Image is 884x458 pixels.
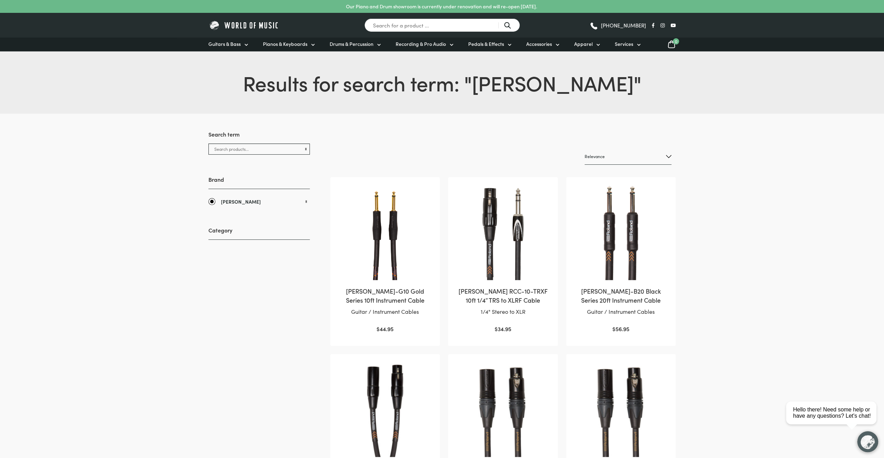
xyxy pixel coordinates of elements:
p: 1/4" Stereo to XLR [455,307,551,316]
span: $ [612,325,616,333]
h2: [PERSON_NAME]-B20 Black Series 20ft Instrument Cable [573,287,669,304]
a: [PERSON_NAME] RCC-10-TRXF 10ft 1/4″ TRS to XLRF Cable1/4" Stereo to XLR $34.95 [455,184,551,333]
img: Roland RIC-G10 Gold Series 10ft Instrument Cable [337,184,433,280]
img: World of Music [208,20,280,31]
h2: [PERSON_NAME] RCC-10-TRXF 10ft 1/4″ TRS to XLRF Cable [455,287,551,304]
span: Recording & Pro Audio [396,40,446,48]
span: [PERSON_NAME] [221,198,261,206]
img: Roland RMC-G25 Gold Series 25ft Microphone Cable [573,361,669,457]
img: Roland RMC-G15 Gold Series 15ft Microphone Cable [455,361,551,457]
span: Apparel [574,40,593,48]
span: Guitars & Bass [208,40,241,48]
span: Pedals & Effects [468,40,504,48]
p: Guitar / Instrument Cables [337,307,433,316]
span: Drums & Percussion [330,40,373,48]
img: Roland RMC-B20 Black Series 20ft Microphone Cable [337,361,433,457]
img: Roland RIC-B20 Black Series 20ft Instrument Cable [573,184,669,280]
h3: Category [208,226,310,240]
bdi: 44.95 [377,325,394,333]
h3: Search term [208,130,310,144]
div: Brand [208,175,310,206]
span: 0 [673,38,679,44]
span: [PERSON_NAME] [472,68,634,97]
a: [PERSON_NAME]-B20 Black Series 20ft Instrument CableGuitar / Instrument Cables $56.95 [573,184,669,333]
p: Guitar / Instrument Cables [573,307,669,316]
span: $ [377,325,380,333]
bdi: 34.95 [495,325,511,333]
span: Services [615,40,633,48]
span: $ [495,325,498,333]
span: [PHONE_NUMBER] [601,23,646,28]
bdi: 56.95 [612,325,629,333]
p: Our Piano and Drum showroom is currently under renovation and will re-open [DATE]. [346,3,537,10]
span: Accessories [526,40,552,48]
select: Shop order [585,148,671,165]
a: [PERSON_NAME]-G10 Gold Series 10ft Instrument CableGuitar / Instrument Cables $44.95 [337,184,433,333]
a: [PHONE_NUMBER] [589,20,646,31]
a: [PERSON_NAME] [208,198,310,206]
h3: Brand [208,175,310,189]
h2: [PERSON_NAME]-G10 Gold Series 10ft Instrument Cable [337,287,433,304]
span: Pianos & Keyboards [263,40,307,48]
input: Search for a product ... [364,18,520,32]
iframe: Chat with our support team [783,382,884,458]
img: Roland RCC-10-TRXF 10ft 1/4" TRS to XLRF Cable [455,184,551,280]
h1: Results for search term: " " [208,68,676,97]
input: Search products... [208,144,310,155]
